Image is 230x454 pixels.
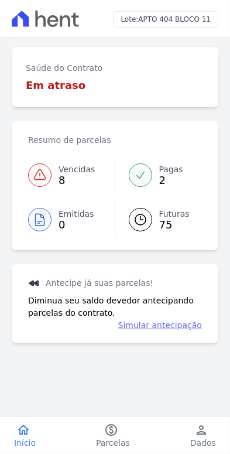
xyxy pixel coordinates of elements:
[28,276,202,290] h3: Antecipe já suas parcelas!
[159,163,183,176] span: Pagas
[59,208,94,220] span: Emitidas
[118,319,202,332] a: Simular antecipação
[115,201,202,238] a: Futuras 75
[26,61,102,75] h3: Saúde do Contrato
[121,14,211,25] h3: Lote:
[96,437,130,449] span: Parcelas
[138,15,211,23] span: APTO 404 BLOCO 11
[115,156,202,194] a: Pagas 2
[159,220,190,230] span: 75
[28,133,111,147] h3: Resumo de parcelas
[59,163,95,176] span: Vencidas
[176,423,230,449] a: personDados
[14,437,36,449] span: Início
[194,423,208,437] i: person
[190,437,216,449] span: Dados
[159,176,183,185] span: 2
[59,220,94,230] span: 0
[59,176,95,185] span: 8
[26,77,85,93] h3: Em atraso
[28,201,115,238] a: Emitidas 0
[82,423,144,449] a: paidParcelas
[16,423,30,437] i: home
[28,156,115,194] a: Vencidas 8
[159,208,190,220] span: Futuras
[28,295,202,319] p: Diminua seu saldo devedor antecipando parcelas do contrato.
[104,423,118,437] i: paid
